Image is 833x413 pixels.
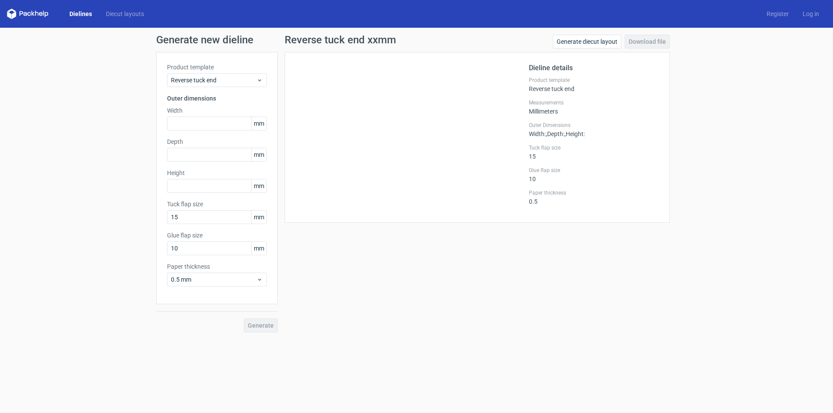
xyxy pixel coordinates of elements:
[251,148,266,161] span: mm
[251,117,266,130] span: mm
[99,10,151,18] a: Diecut layouts
[529,167,659,174] label: Glue flap size
[529,189,659,205] div: 0.5
[285,35,396,45] h1: Reverse tuck end xxmm
[546,130,564,137] span: , Depth :
[167,262,267,271] label: Paper thickness
[171,76,256,85] span: Reverse tuck end
[251,211,266,224] span: mm
[529,77,659,92] div: Reverse tuck end
[167,106,267,115] label: Width
[529,99,659,106] label: Measurements
[529,144,659,151] label: Tuck flap size
[553,35,621,49] a: Generate diecut layout
[760,10,796,18] a: Register
[564,130,585,137] span: , Height :
[529,99,659,115] div: Millimeters
[529,63,659,73] h2: Dieline details
[167,231,267,240] label: Glue flap size
[167,94,267,103] h3: Outer dimensions
[167,169,267,177] label: Height
[529,167,659,182] div: 10
[167,63,267,72] label: Product template
[251,179,266,192] span: mm
[529,77,659,84] label: Product template
[251,242,266,255] span: mm
[156,35,677,45] h1: Generate new dieline
[529,144,659,160] div: 15
[167,137,267,146] label: Depth
[167,200,267,208] label: Tuck flap size
[62,10,99,18] a: Dielines
[796,10,826,18] a: Log in
[529,130,546,137] span: Width :
[529,189,659,196] label: Paper thickness
[171,275,256,284] span: 0.5 mm
[529,122,659,129] label: Outer Dimensions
